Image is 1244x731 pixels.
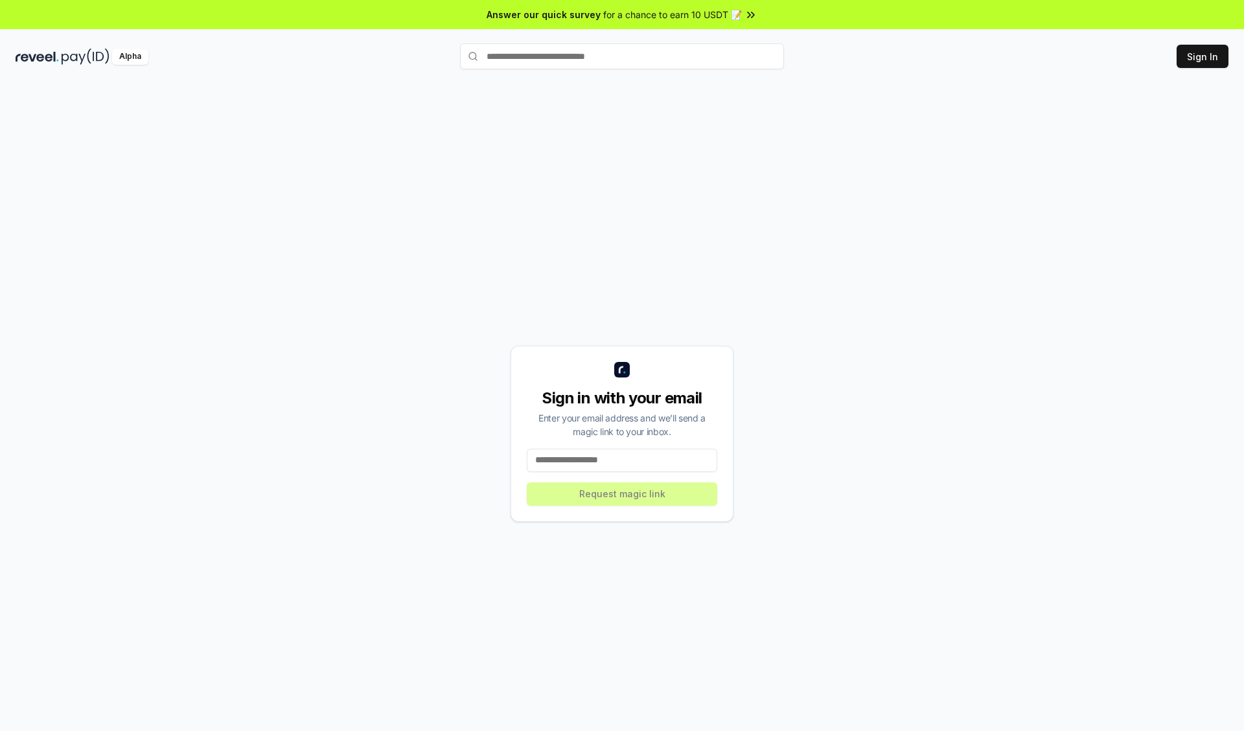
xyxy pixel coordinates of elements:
span: Answer our quick survey [487,8,601,21]
div: Enter your email address and we’ll send a magic link to your inbox. [527,411,717,438]
img: pay_id [62,49,109,65]
img: reveel_dark [16,49,59,65]
span: for a chance to earn 10 USDT 📝 [603,8,742,21]
button: Sign In [1177,45,1228,68]
img: logo_small [614,362,630,377]
div: Alpha [112,49,148,65]
div: Sign in with your email [527,388,717,409]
